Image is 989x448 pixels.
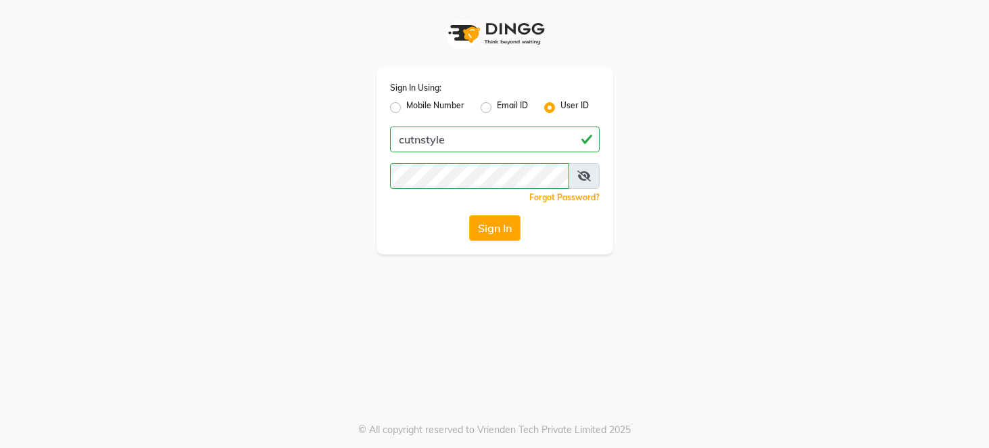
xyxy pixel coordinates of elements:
[560,99,589,116] label: User ID
[529,192,600,202] a: Forgot Password?
[390,127,600,152] input: Username
[390,82,441,94] label: Sign In Using:
[390,163,569,189] input: Username
[406,99,464,116] label: Mobile Number
[469,215,521,241] button: Sign In
[441,14,549,53] img: logo1.svg
[497,99,528,116] label: Email ID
